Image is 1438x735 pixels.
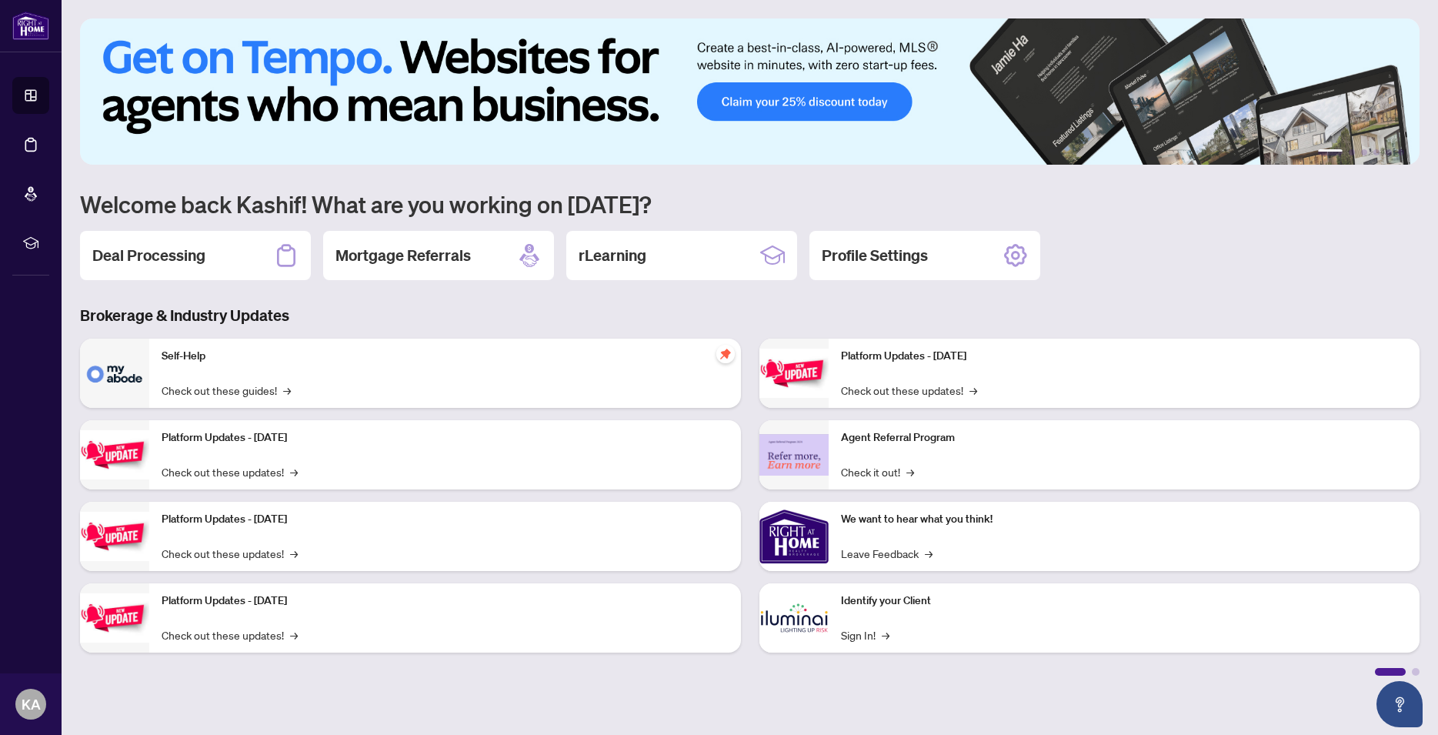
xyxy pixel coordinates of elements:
[80,18,1420,165] img: Slide 0
[579,245,646,266] h2: rLearning
[290,626,298,643] span: →
[822,245,928,266] h2: Profile Settings
[22,693,41,715] span: KA
[162,545,298,562] a: Check out these updates!→
[290,463,298,480] span: →
[80,430,149,479] img: Platform Updates - September 16, 2025
[335,245,471,266] h2: Mortgage Referrals
[80,339,149,408] img: Self-Help
[841,463,914,480] a: Check it out!→
[841,382,977,399] a: Check out these updates!→
[80,189,1420,219] h1: Welcome back Kashif! What are you working on [DATE]?
[162,429,729,446] p: Platform Updates - [DATE]
[80,593,149,642] img: Platform Updates - July 8, 2025
[1361,149,1367,155] button: 3
[1376,681,1423,727] button: Open asap
[290,545,298,562] span: →
[841,348,1408,365] p: Platform Updates - [DATE]
[759,583,829,653] img: Identify your Client
[759,434,829,476] img: Agent Referral Program
[716,345,735,363] span: pushpin
[162,593,729,610] p: Platform Updates - [DATE]
[759,502,829,571] img: We want to hear what you think!
[841,545,933,562] a: Leave Feedback→
[925,545,933,562] span: →
[841,511,1408,528] p: We want to hear what you think!
[1349,149,1355,155] button: 2
[162,511,729,528] p: Platform Updates - [DATE]
[1398,149,1404,155] button: 6
[882,626,889,643] span: →
[283,382,291,399] span: →
[162,348,729,365] p: Self-Help
[1318,149,1343,155] button: 1
[1386,149,1392,155] button: 5
[12,12,49,40] img: logo
[759,349,829,397] img: Platform Updates - June 23, 2025
[1373,149,1380,155] button: 4
[92,245,205,266] h2: Deal Processing
[162,382,291,399] a: Check out these guides!→
[80,512,149,560] img: Platform Updates - July 21, 2025
[841,593,1408,610] p: Identify your Client
[80,305,1420,326] h3: Brokerage & Industry Updates
[969,382,977,399] span: →
[906,463,914,480] span: →
[841,626,889,643] a: Sign In!→
[162,463,298,480] a: Check out these updates!→
[162,626,298,643] a: Check out these updates!→
[841,429,1408,446] p: Agent Referral Program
